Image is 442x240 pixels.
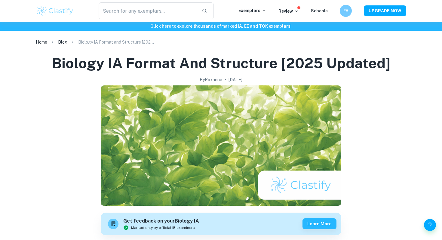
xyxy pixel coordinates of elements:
h6: FA [342,8,349,14]
button: UPGRADE NOW [364,5,406,16]
p: Exemplars [238,7,266,14]
a: Blog [58,38,67,46]
input: Search for any exemplars... [99,2,197,19]
span: Marked only by official IB examiners [131,225,195,230]
button: Learn more [302,218,336,229]
h6: Click here to explore thousands of marked IA, EE and TOK exemplars ! [1,23,441,29]
button: Help and Feedback [424,219,436,231]
h6: Get feedback on your Biology IA [123,217,199,225]
p: Biology IA Format and Structure [2025 updated] [78,39,156,45]
h2: [DATE] [229,76,242,83]
img: Clastify logo [36,5,74,17]
a: Schools [311,8,328,13]
p: Review [278,8,299,14]
button: FA [340,5,352,17]
h2: By Roxanne [200,76,222,83]
img: Biology IA Format and Structure [2025 updated] cover image [101,85,341,206]
h1: Biology IA Format and Structure [2025 updated] [52,54,391,73]
a: Home [36,38,47,46]
p: • [225,76,226,83]
a: Get feedback on yourBiology IAMarked only by official IB examinersLearn more [101,213,341,235]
